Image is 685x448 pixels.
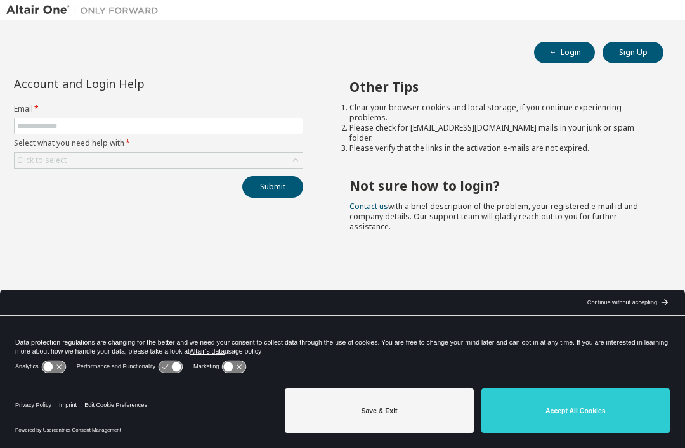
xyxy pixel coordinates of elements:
h2: Not sure how to login? [349,177,641,194]
img: Altair One [6,4,165,16]
button: Sign Up [603,42,663,63]
h2: Other Tips [349,79,641,95]
label: Select what you need help with [14,138,303,148]
div: Click to select [17,155,67,165]
li: Please check for [EMAIL_ADDRESS][DOMAIN_NAME] mails in your junk or spam folder. [349,123,641,143]
span: with a brief description of the problem, your registered e-mail id and company details. Our suppo... [349,201,638,232]
div: Click to select [15,153,303,168]
button: Login [534,42,595,63]
li: Please verify that the links in the activation e-mails are not expired. [349,143,641,153]
button: Submit [242,176,303,198]
div: Account and Login Help [14,79,245,89]
li: Clear your browser cookies and local storage, if you continue experiencing problems. [349,103,641,123]
a: Contact us [349,201,388,212]
label: Email [14,104,303,114]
